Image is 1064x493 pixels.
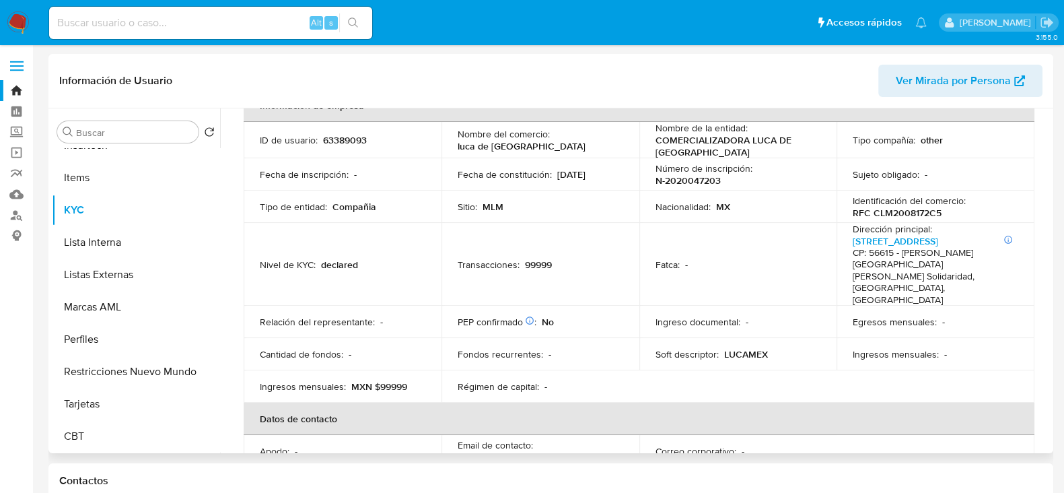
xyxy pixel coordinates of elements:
p: Ingreso documental : [655,316,740,328]
p: Cantidad de fondos : [260,348,343,360]
p: Soft descriptor : [655,348,719,360]
p: Sitio : [458,201,477,213]
p: Fatca : [655,259,680,271]
p: - [544,381,547,393]
button: Marcas AML [52,291,220,323]
p: COMERCIALIZADORA LUCA DE [GEOGRAPHIC_DATA] [655,134,816,158]
p: Email de contacto : [458,439,533,451]
button: Buscar [63,127,73,137]
p: - [295,445,297,457]
p: other [921,134,943,146]
p: Egresos mensuales : [853,316,937,328]
p: 63389093 [323,134,367,146]
p: Número de inscripción : [655,162,752,174]
p: Apodo : [260,445,289,457]
button: search-icon [339,13,367,32]
p: PEP confirmado : [458,316,536,328]
p: luca de [GEOGRAPHIC_DATA] [458,140,586,152]
p: Fondos recurrentes : [458,348,543,360]
h4: CP: 56615 - [PERSON_NAME][GEOGRAPHIC_DATA][PERSON_NAME] Solidaridad, [GEOGRAPHIC_DATA], [GEOGRAPH... [853,247,1013,306]
p: Nombre de la entidad : [655,122,748,134]
p: 99999 [525,259,552,271]
p: MLM [483,201,503,213]
p: - [746,316,748,328]
p: Ingresos mensuales : [853,348,939,360]
p: Tipo compañía : [853,134,915,146]
th: Datos de contacto [244,403,1034,435]
p: Transacciones : [458,259,520,271]
p: [DATE] [557,168,586,180]
span: Accesos rápidos [826,15,902,30]
p: Nombre del comercio : [458,128,550,140]
p: - [548,348,551,360]
p: Identificación del comercio : [853,195,966,207]
p: Régimen de capital : [458,381,539,393]
p: ID de usuario : [260,134,318,146]
p: Sujeto obligado : [853,168,919,180]
p: RFC CLM2008172C5 [853,207,942,219]
p: [EMAIL_ADDRESS][DOMAIN_NAME] [458,451,612,463]
a: Salir [1040,15,1054,30]
p: irma.suarez@mercadolibre.com.mx [959,16,1035,29]
p: - [380,316,383,328]
p: - [925,168,927,180]
p: Ingresos mensuales : [260,381,346,393]
a: [STREET_ADDRESS] [853,234,938,248]
p: N-2020047203 [655,174,721,187]
p: No [542,316,554,328]
button: CBT [52,420,220,453]
p: - [742,445,744,457]
button: Items [52,162,220,194]
p: - [944,348,947,360]
p: LUCAMEX [724,348,768,360]
button: Tarjetas [52,388,220,420]
button: KYC [52,194,220,226]
p: Nacionalidad : [655,201,711,213]
p: - [349,348,351,360]
p: Fecha de constitución : [458,168,552,180]
button: Restricciones Nuevo Mundo [52,356,220,388]
button: Lista Interna [52,226,220,259]
span: Ver Mirada por Persona [896,65,1011,97]
button: Ver Mirada por Persona [878,65,1042,97]
p: Correo corporativo : [655,445,736,457]
span: Alt [311,16,322,29]
button: Perfiles [52,323,220,356]
p: Compañia [332,201,376,213]
input: Buscar [76,127,193,139]
input: Buscar usuario o caso... [49,14,372,32]
p: MXN $99999 [351,381,407,393]
p: Relación del representante : [260,316,375,328]
p: Dirección principal : [853,223,932,235]
p: MX [716,201,730,213]
span: s [329,16,333,29]
p: Fecha de inscripción : [260,168,349,180]
h1: Información de Usuario [59,74,172,88]
p: declared [321,259,358,271]
p: - [685,259,688,271]
h1: Contactos [59,474,1042,488]
p: - [354,168,357,180]
p: Nivel de KYC : [260,259,316,271]
button: Listas Externas [52,259,220,291]
p: - [942,316,945,328]
button: Volver al orden por defecto [204,127,215,141]
a: Notificaciones [915,17,927,28]
p: Tipo de entidad : [260,201,327,213]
